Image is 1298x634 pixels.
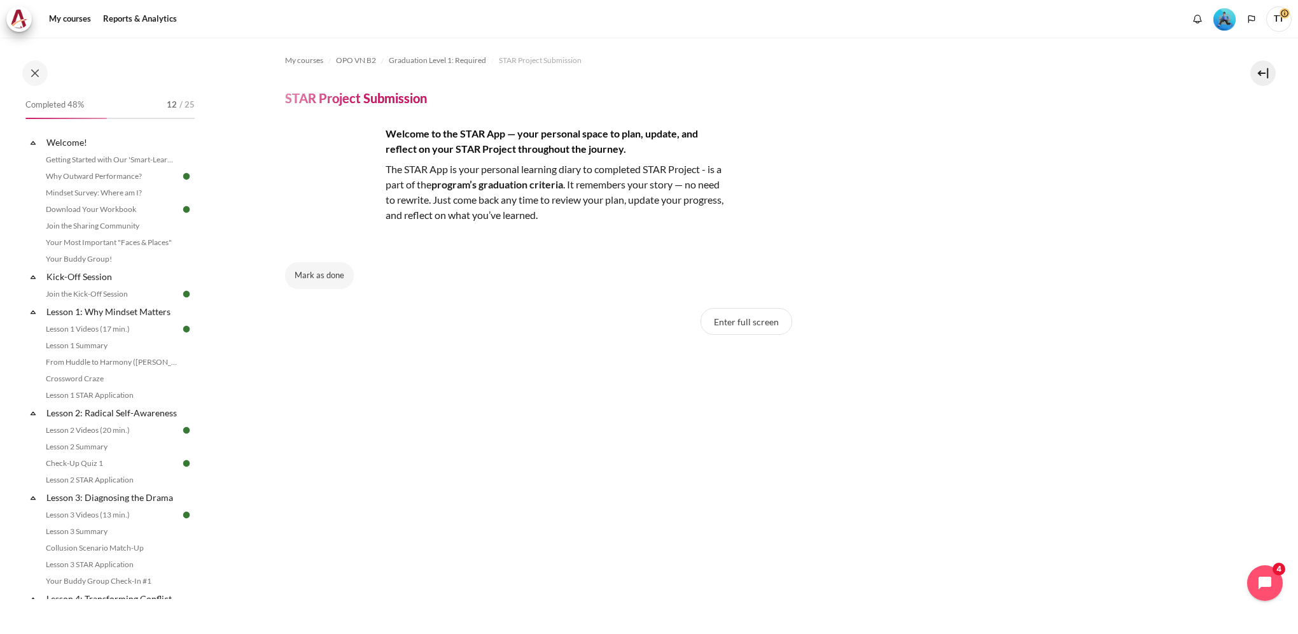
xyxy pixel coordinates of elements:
[27,136,39,149] span: Collapse
[27,407,39,419] span: Collapse
[285,55,323,66] span: My courses
[10,10,28,29] img: Architeck
[42,152,181,167] a: Getting Started with Our 'Smart-Learning' Platform
[42,439,181,454] a: Lesson 2 Summary
[42,540,181,556] a: Collusion Scenario Match-Up
[45,6,95,32] a: My courses
[431,178,563,190] strong: program’s graduation criteria
[27,271,39,283] span: Collapse
[42,574,181,589] a: Your Buddy Group Check-In #1
[25,99,84,111] span: Completed 48%
[181,323,192,335] img: Done
[181,458,192,469] img: Done
[1266,6,1292,32] a: User menu
[285,126,730,157] h4: Welcome to the STAR App — your personal space to plan, update, and reflect on your STAR Project t...
[1188,10,1207,29] div: Show notification window with no new notifications
[42,472,181,488] a: Lesson 2 STAR Application
[42,423,181,438] a: Lesson 2 Videos (20 min.)
[285,53,323,68] a: My courses
[42,251,181,267] a: Your Buddy Group!
[42,185,181,201] a: Mindset Survey: Where am I?
[285,50,1208,71] nav: Navigation bar
[99,6,181,32] a: Reports & Analytics
[285,90,427,106] h4: STAR Project Submission
[45,303,181,320] a: Lesson 1: Why Mindset Matters
[27,593,39,605] span: Collapse
[181,288,192,300] img: Done
[42,338,181,353] a: Lesson 1 Summary
[389,53,486,68] a: Graduation Level 1: Required
[1213,8,1236,31] img: Level #3
[179,99,195,111] span: / 25
[499,55,582,66] span: STAR Project Submission
[45,134,181,151] a: Welcome!
[285,262,354,289] button: Mark STAR Project Submission as done
[42,218,181,234] a: Join the Sharing Community
[45,590,181,607] a: Lesson 4: Transforming Conflict
[336,55,376,66] span: OPO VN B2
[499,53,582,68] a: STAR Project Submission
[1242,10,1261,29] button: Languages
[389,55,486,66] span: Graduation Level 1: Required
[42,321,181,337] a: Lesson 1 Videos (17 min.)
[285,162,730,223] p: The STAR App is your personal learning diary to completed STAR Project - is a part of the . It re...
[42,355,181,370] a: From Huddle to Harmony ([PERSON_NAME]'s Story)
[25,118,107,119] div: 48%
[27,491,39,504] span: Collapse
[42,557,181,572] a: Lesson 3 STAR Application
[45,489,181,506] a: Lesson 3: Diagnosing the Drama
[181,204,192,215] img: Done
[1266,6,1292,32] span: TT
[42,524,181,539] a: Lesson 3 Summary
[42,456,181,471] a: Check-Up Quiz 1
[6,6,38,32] a: Architeck Architeck
[167,99,177,111] span: 12
[45,404,181,421] a: Lesson 2: Radical Self-Awareness
[42,388,181,403] a: Lesson 1 STAR Application
[42,202,181,217] a: Download Your Workbook
[42,507,181,523] a: Lesson 3 Videos (13 min.)
[701,308,792,335] button: Enter full screen
[42,169,181,184] a: Why Outward Performance?
[181,509,192,521] img: Done
[1213,7,1236,31] div: Level #3
[285,126,380,222] img: yuki
[181,425,192,436] img: Done
[27,306,39,318] span: Collapse
[42,371,181,386] a: Crossword Craze
[42,286,181,302] a: Join the Kick-Off Session
[181,171,192,182] img: Done
[42,235,181,250] a: Your Most Important "Faces & Places"
[336,53,376,68] a: OPO VN B2
[45,268,181,285] a: Kick-Off Session
[1208,7,1241,31] a: Level #3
